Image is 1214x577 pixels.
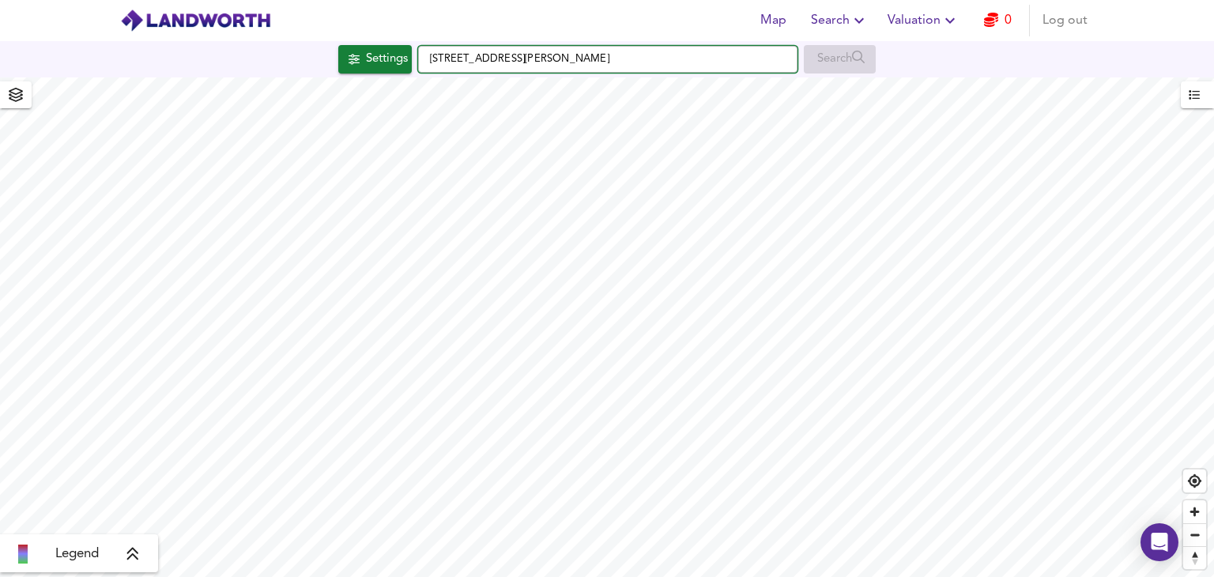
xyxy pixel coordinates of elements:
span: Zoom out [1183,524,1206,546]
button: Log out [1036,5,1094,36]
div: Settings [366,49,408,70]
span: Search [811,9,869,32]
button: Search [805,5,875,36]
span: Legend [55,545,99,564]
button: Zoom in [1183,500,1206,523]
button: Zoom out [1183,523,1206,546]
span: Valuation [888,9,960,32]
button: Map [748,5,798,36]
button: Settings [338,45,412,74]
span: Reset bearing to north [1183,547,1206,569]
div: Enable a Source before running a Search [804,45,876,74]
button: Valuation [881,5,966,36]
div: Click to configure Search Settings [338,45,412,74]
span: Map [754,9,792,32]
img: logo [120,9,271,32]
button: Find my location [1183,470,1206,492]
button: 0 [972,5,1023,36]
div: Open Intercom Messenger [1140,523,1178,561]
input: Enter a location... [418,46,797,73]
button: Reset bearing to north [1183,546,1206,569]
a: 0 [984,9,1012,32]
span: Log out [1042,9,1088,32]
